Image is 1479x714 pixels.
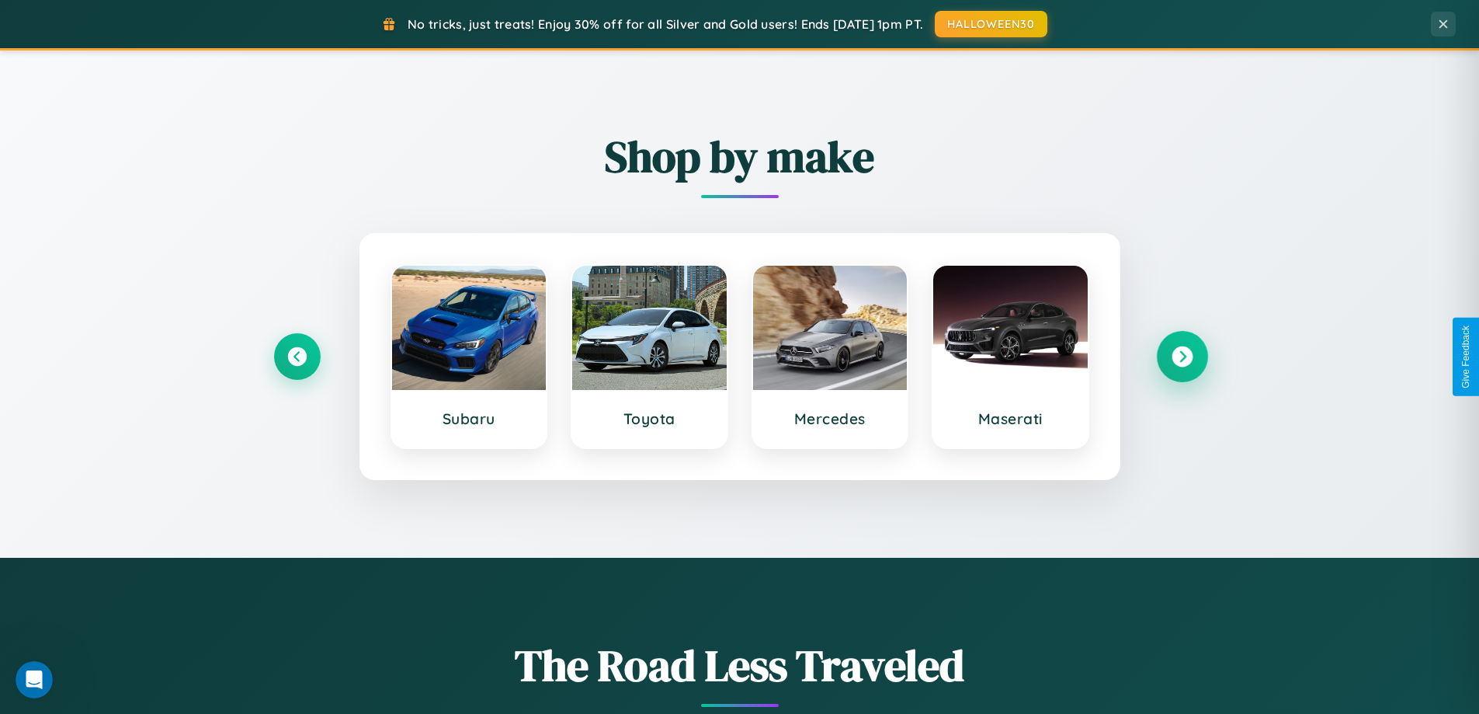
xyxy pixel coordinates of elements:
h3: Subaru [408,409,531,428]
h3: Mercedes [769,409,892,428]
h3: Toyota [588,409,711,428]
button: HALLOWEEN30 [935,11,1047,37]
span: No tricks, just treats! Enjoy 30% off for all Silver and Gold users! Ends [DATE] 1pm PT. [408,16,923,32]
h3: Maserati [949,409,1072,428]
h2: Shop by make [274,127,1206,186]
iframe: Intercom live chat [16,661,53,698]
div: Give Feedback [1460,326,1471,388]
h1: The Road Less Traveled [274,636,1206,695]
